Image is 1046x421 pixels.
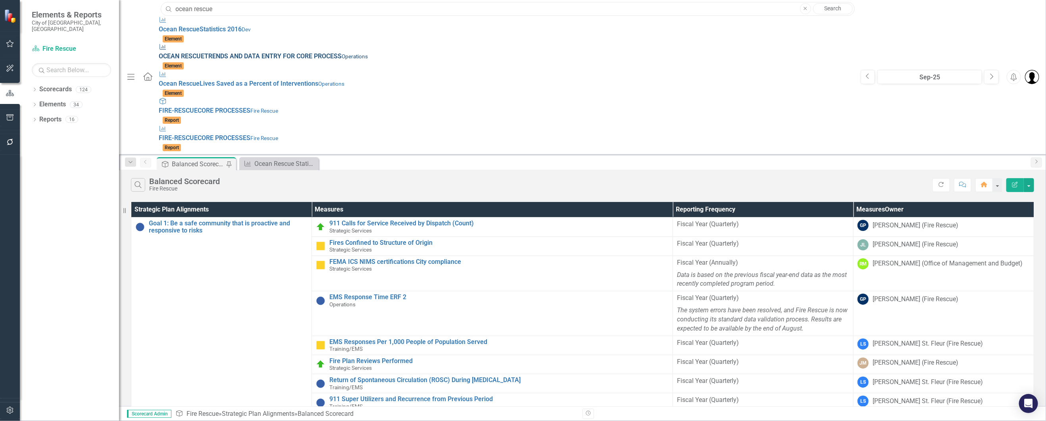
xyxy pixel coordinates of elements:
[877,70,982,84] button: Sep-25
[329,358,669,365] a: Fire Plan Reviews Performed
[159,25,242,33] span: Statistics 2016
[329,346,363,352] span: Training/EMS
[329,294,669,301] a: EMS Response Time ERF 2
[329,365,372,371] span: Strategic Services
[880,73,979,82] div: Sep-25
[250,135,278,141] small: Fire Rescue
[312,355,673,374] td: Double-Click to Edit Right Click for Context Menu
[163,62,184,69] span: Element
[179,80,200,87] strong: Rescue
[677,220,849,229] p: Fiscal Year (Quarterly)
[673,291,854,336] td: Double-Click to Edit
[858,239,869,250] div: JL
[1019,394,1038,413] div: Open Intercom Messenger
[159,16,852,43] a: Ocean RescueStatistics 2016DevElement
[873,259,1023,268] div: [PERSON_NAME] (Office of Management and Budget)
[312,256,673,291] td: Double-Click to Edit Right Click for Context Menu
[149,186,220,192] div: Fire Rescue
[854,256,1034,291] td: Double-Click to Edit
[854,336,1034,355] td: Double-Click to Edit
[159,52,342,60] span: TRENDS AND DATA ENTRY FOR CORE PROCESS
[39,100,66,109] a: Elements
[174,134,198,142] strong: RESCUE
[329,265,372,272] span: Strategic Services
[32,19,111,33] small: City of [GEOGRAPHIC_DATA], [GEOGRAPHIC_DATA]
[76,86,91,93] div: 124
[677,294,849,304] p: Fiscal Year (Quarterly)
[329,377,669,384] a: Return of Spontaneous Circulation (ROSC) During [MEDICAL_DATA]
[673,355,854,374] td: Double-Click to Edit
[254,159,317,169] div: Ocean Rescue Statistics 2016
[673,374,854,393] td: Double-Click to Edit
[222,410,294,417] a: Strategic Plan Alignments
[858,358,869,369] div: JM
[854,374,1034,393] td: Double-Click to Edit
[873,339,983,348] div: [PERSON_NAME] St. Fleur (Fire Rescue)
[163,117,181,124] span: Report
[316,296,325,306] img: Information Unavailable
[329,227,372,234] span: Strategic Services
[39,115,62,124] a: Reports
[70,101,83,108] div: 34
[161,2,854,16] input: Search ClearPoint...
[312,217,673,236] td: Double-Click to Edit Right Click for Context Menu
[677,239,849,248] p: Fiscal Year (Quarterly)
[873,240,958,249] div: [PERSON_NAME] (Fire Rescue)
[873,397,983,406] div: [PERSON_NAME] St. Fleur (Fire Rescue)
[174,107,198,114] strong: RESCUE
[673,336,854,355] td: Double-Click to Edit
[175,409,577,419] div: » »
[858,338,869,350] div: LS
[316,398,325,408] img: Information Unavailable
[329,301,356,308] span: Operations
[163,144,181,151] span: Report
[316,241,325,251] img: Monitoring Progress
[32,10,111,19] span: Elements & Reports
[159,80,318,87] span: Lives Saved as a Percent of Interventions
[179,25,200,33] strong: Rescue
[159,125,852,152] a: FIRE-RESCUECORE PROCESSESFire RescueReport
[677,396,849,405] p: Fiscal Year (Quarterly)
[316,340,325,350] img: Monitoring Progress
[673,236,854,256] td: Double-Click to Edit
[159,97,852,125] a: FIRE-RESCUECORE PROCESSESFire RescueReport
[673,393,854,412] td: Double-Click to Edit
[159,80,177,87] strong: Ocean
[873,358,958,367] div: [PERSON_NAME] (Fire Rescue)
[677,358,849,367] p: Fiscal Year (Quarterly)
[873,221,958,230] div: [PERSON_NAME] (Fire Rescue)
[342,53,368,60] small: Operations
[127,410,171,418] span: Scorecard Admin
[858,220,869,231] div: GP
[329,384,363,390] span: Training/EMS
[65,116,78,123] div: 16
[312,393,673,412] td: Double-Click to Edit Right Click for Context Menu
[163,90,184,97] span: Element
[673,256,854,291] td: Double-Click to Edit
[250,108,278,114] small: Fire Rescue
[854,393,1034,412] td: Double-Click to Edit
[181,52,204,60] strong: RESCUE
[316,359,325,369] img: Proceeding as Planned
[4,9,18,23] img: ClearPoint Strategy
[677,377,849,386] p: Fiscal Year (Quarterly)
[312,236,673,256] td: Double-Click to Edit Right Click for Context Menu
[329,338,669,346] a: EMS Responses Per 1,000 People of Population Served
[677,338,849,348] p: Fiscal Year (Quarterly)
[159,107,250,114] span: FIRE- CORE PROCESSES
[135,222,145,232] img: Information Unavailable
[187,410,219,417] a: Fire Rescue
[854,291,1034,336] td: Double-Click to Edit
[329,246,372,253] span: Strategic Services
[873,378,983,387] div: [PERSON_NAME] St. Fleur (Fire Rescue)
[858,294,869,305] div: GP
[329,239,669,246] a: Fires Confined to Structure of Origin
[677,306,848,332] em: The system errors have been resolved, and Fire Rescue is now conducting its standard data validat...
[32,44,111,54] a: Fire Rescue
[316,222,325,232] img: Proceeding as Planned
[854,217,1034,236] td: Double-Click to Edit
[316,260,325,270] img: Monitoring Progress
[159,43,852,70] a: OCEAN RESCUETRENDS AND DATA ENTRY FOR CORE PROCESSOperationsElement
[159,70,852,98] a: Ocean RescueLives Saved as a Percent of InterventionsOperationsElement
[149,177,220,186] div: Balanced Scorecard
